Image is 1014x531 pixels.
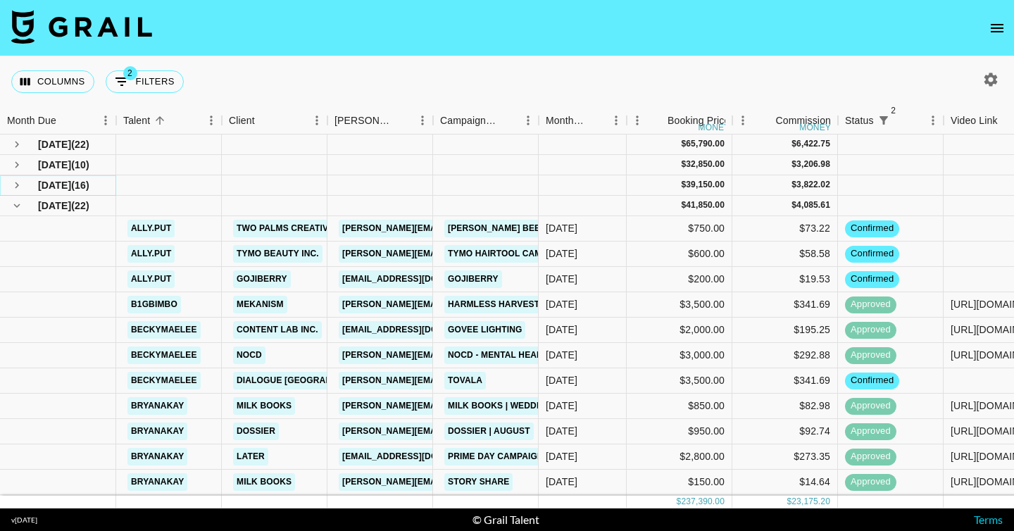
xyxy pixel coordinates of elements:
div: 23,175.20 [791,496,830,508]
div: Booking Price [668,107,730,135]
a: ally.put [127,245,175,263]
button: Sort [648,111,668,130]
a: Dossier | August [444,423,534,440]
div: $341.69 [732,292,838,318]
div: Aug '25 [546,475,577,489]
button: open drawer [983,14,1011,42]
span: [DATE] [38,158,71,172]
img: Grail Talent [11,10,152,44]
div: Talent [123,107,150,135]
button: Sort [498,111,518,130]
button: see children [7,155,27,175]
div: $341.69 [732,368,838,394]
div: $3,500.00 [627,368,732,394]
span: approved [845,399,896,413]
button: Sort [756,111,775,130]
a: [EMAIL_ADDRESS][DOMAIN_NAME] [339,270,496,288]
button: Menu [306,110,327,131]
div: $ [681,199,686,211]
div: $750.00 [627,216,732,242]
span: ( 16 ) [71,178,89,192]
div: Status [845,107,874,135]
button: Menu [732,110,753,131]
button: hide children [7,196,27,215]
div: Client [222,107,327,135]
div: Aug '25 [546,348,577,362]
button: Menu [922,110,944,131]
div: Campaign (Type) [440,107,498,135]
div: 65,790.00 [686,138,725,150]
div: Video Link [951,107,998,135]
div: $ [681,179,686,191]
div: Talent [116,107,222,135]
button: Menu [606,110,627,131]
div: $ [787,496,791,508]
span: approved [845,323,896,337]
span: confirmed [845,247,899,261]
a: Terms [974,513,1003,526]
div: Aug '25 [546,399,577,413]
a: Later [233,448,268,466]
span: confirmed [845,222,899,235]
div: Aug '25 [546,297,577,311]
button: see children [7,175,27,195]
span: 2 [123,66,137,80]
div: $2,800.00 [627,444,732,470]
a: Content Lab Inc. [233,321,322,339]
div: $ [791,179,796,191]
button: Menu [627,110,648,131]
a: bryanakay [127,397,187,415]
a: [PERSON_NAME][EMAIL_ADDRESS][PERSON_NAME][DOMAIN_NAME] [339,296,641,313]
button: Menu [412,110,433,131]
div: money [799,123,831,132]
div: Aug '25 [546,272,577,286]
button: Menu [518,110,539,131]
div: Aug '25 [546,373,577,387]
div: Aug '25 [546,424,577,438]
div: $195.25 [732,318,838,343]
div: 2 active filters [874,111,894,130]
div: $950.00 [627,419,732,444]
div: 32,850.00 [686,158,725,170]
span: confirmed [845,273,899,286]
a: ally.put [127,220,175,237]
div: $19.53 [732,267,838,292]
a: beckymaelee [127,321,201,339]
div: $82.98 [732,394,838,419]
a: Milk Books [233,397,295,415]
div: Client [229,107,255,135]
a: [PERSON_NAME][EMAIL_ADDRESS][DOMAIN_NAME] [339,372,568,389]
div: $ [791,138,796,150]
a: Prime Day Campaign - Shed Happens [444,448,622,466]
div: money [699,123,730,132]
a: bryanakay [127,473,187,491]
a: Govee Lighting [444,321,525,339]
div: v [DATE] [11,516,37,525]
div: Month Due [546,107,586,135]
a: Gojiberry [444,270,502,288]
span: ( 10 ) [71,158,89,172]
div: $ [791,199,796,211]
a: [PERSON_NAME][EMAIL_ADDRESS][DOMAIN_NAME] [339,423,568,440]
span: [DATE] [38,137,71,151]
a: Two Palms Creative LLC [233,220,357,237]
a: Story Share [444,473,513,491]
a: ally.put [127,270,175,288]
a: bryanakay [127,448,187,466]
button: Menu [95,110,116,131]
div: Month Due [539,107,627,135]
span: approved [845,475,896,489]
div: $150.00 [627,470,732,495]
div: $600.00 [627,242,732,267]
div: 41,850.00 [686,199,725,211]
a: Milk Books | Wedding Album [444,397,589,415]
div: Aug '25 [546,221,577,235]
a: Dossier [233,423,279,440]
div: $850.00 [627,394,732,419]
button: Sort [56,111,76,130]
a: TYMO BEAUTY INC. [233,245,323,263]
div: $200.00 [627,267,732,292]
div: Campaign (Type) [433,107,539,135]
a: DIALOGUE [GEOGRAPHIC_DATA] [233,372,380,389]
div: 4,085.61 [796,199,830,211]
